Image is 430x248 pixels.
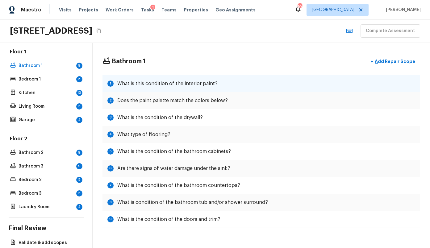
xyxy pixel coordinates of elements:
h5: What type of flooring? [117,131,170,138]
span: Geo Assignments [215,7,256,13]
div: 10 [76,90,82,96]
div: 6 [107,165,114,172]
p: Laundry Room [19,204,74,210]
button: Copy Address [95,27,103,35]
div: 4 [76,117,82,123]
h5: What is this condition of the interior paint? [117,80,218,87]
div: 3 [107,114,114,121]
h5: What is condition of the bathroom tub and/or shower surround? [117,199,268,206]
div: 5 [76,103,82,110]
p: Garage [19,117,74,123]
span: Properties [184,7,208,13]
div: 1 [107,81,114,87]
h5: What is the condition of the drywall? [117,114,203,121]
p: Bathroom 1 [19,63,74,69]
span: Work Orders [106,7,134,13]
div: 9 [76,150,82,156]
span: Projects [79,7,98,13]
span: [PERSON_NAME] [383,7,421,13]
h5: Floor 1 [9,48,84,56]
div: 5 [76,190,82,196]
div: 4 [107,131,114,138]
h4: Bathroom 1 [112,57,146,65]
h5: What is the condition of the bathroom cabinets? [117,148,231,155]
h4: Final Review [9,224,84,232]
p: Validate & add scopes [19,240,80,246]
div: 102 [298,4,302,10]
p: Living Room [19,103,74,110]
p: Kitchen [19,90,74,96]
div: 2 [107,97,114,104]
span: Teams [161,7,177,13]
p: Bathroom 2 [19,150,74,156]
div: 8 [107,199,114,205]
h5: Are there signs of water damage under the sink? [117,165,230,172]
div: 7 [107,182,114,188]
span: [GEOGRAPHIC_DATA] [312,7,354,13]
p: Bedroom 2 [19,177,74,183]
div: 1 [150,5,155,11]
div: 9 [107,216,114,222]
div: 9 [76,63,82,69]
div: 5 [76,76,82,82]
div: 5 [76,177,82,183]
p: Bathroom 3 [19,163,74,169]
div: 4 [76,204,82,210]
span: Visits [59,7,72,13]
p: Add Repair Scope [374,58,415,64]
h2: [STREET_ADDRESS] [10,25,92,36]
h5: Does the paint palette match the colors below? [117,97,228,104]
h5: Floor 2 [9,135,84,143]
div: 5 [107,148,114,155]
h5: What is the condition of the bathroom countertops? [117,182,240,189]
button: +Add Repair Scope [366,55,420,68]
p: Bedroom 1 [19,76,74,82]
p: Bedroom 3 [19,190,74,196]
span: Tasks [141,8,154,12]
h5: What is the condition of the doors and trim? [117,216,220,223]
div: 9 [76,163,82,169]
span: Maestro [21,7,41,13]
